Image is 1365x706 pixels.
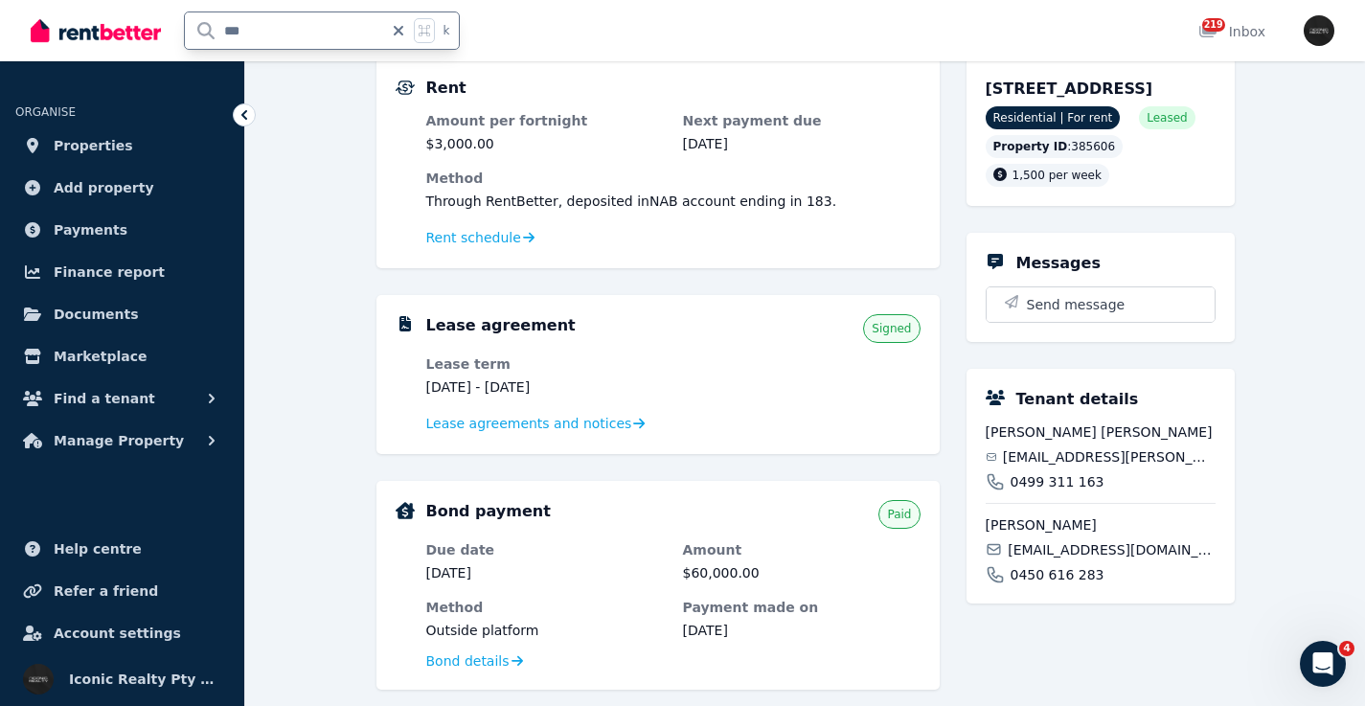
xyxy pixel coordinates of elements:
a: Marketplace [15,337,229,376]
h5: Bond payment [426,500,551,523]
div: Inbox [1198,22,1265,41]
span: ORGANISE [15,105,76,119]
a: Lease agreements and notices [426,414,646,433]
span: Lease agreements and notices [426,414,632,433]
span: Through RentBetter , deposited in NAB account ending in 183 . [426,194,837,209]
dd: [DATE] [426,563,664,582]
span: Leased [1147,110,1187,125]
a: Finance report [15,253,229,291]
span: Finance report [54,261,165,284]
dd: $60,000.00 [683,563,921,582]
span: 219 [1202,18,1225,32]
span: Add property [54,176,154,199]
span: Properties [54,134,133,157]
span: Iconic Realty Pty Ltd [69,668,221,691]
a: Documents [15,295,229,333]
a: Add property [15,169,229,207]
img: Rental Payments [396,80,415,95]
span: [EMAIL_ADDRESS][DOMAIN_NAME] [1008,540,1215,559]
a: Bond details [426,651,523,671]
span: Payments [54,218,127,241]
button: Manage Property [15,421,229,460]
span: Manage Property [54,429,184,452]
iframe: Intercom live chat [1300,641,1346,687]
span: Bond details [426,651,510,671]
dt: Due date [426,540,664,559]
dt: Method [426,169,921,188]
span: 0499 311 163 [1011,472,1104,491]
a: Help centre [15,530,229,568]
img: Iconic Realty Pty Ltd [23,664,54,695]
span: Send message [1027,295,1126,314]
dd: $3,000.00 [426,134,664,153]
span: Rent schedule [426,228,521,247]
button: Find a tenant [15,379,229,418]
span: Help centre [54,537,142,560]
h5: Messages [1016,252,1101,275]
a: Properties [15,126,229,165]
dt: Amount per fortnight [426,111,664,130]
dt: Payment made on [683,598,921,617]
span: Account settings [54,622,181,645]
h5: Rent [426,77,466,100]
h5: Lease agreement [426,314,576,337]
span: 1,500 per week [1012,169,1102,182]
span: [STREET_ADDRESS] [986,80,1153,98]
img: RentBetter [31,16,161,45]
a: Payments [15,211,229,249]
dd: [DATE] [683,621,921,640]
span: Documents [54,303,139,326]
a: Account settings [15,614,229,652]
span: Refer a friend [54,580,158,603]
span: 0450 616 283 [1011,565,1104,584]
span: Paid [887,507,911,522]
a: Rent schedule [426,228,535,247]
span: [PERSON_NAME] [986,515,1216,535]
dt: Next payment due [683,111,921,130]
dd: Outside platform [426,621,664,640]
span: Signed [872,321,911,336]
a: Refer a friend [15,572,229,610]
span: k [443,23,449,38]
span: 4 [1339,641,1354,656]
span: Marketplace [54,345,147,368]
button: Send message [987,287,1215,322]
h5: Tenant details [1016,388,1139,411]
dt: Amount [683,540,921,559]
dd: [DATE] [683,134,921,153]
dt: Method [426,598,664,617]
img: Bond Details [396,502,415,519]
span: [EMAIL_ADDRESS][PERSON_NAME][DOMAIN_NAME] [1003,447,1216,467]
span: [PERSON_NAME] [PERSON_NAME] [986,422,1216,442]
img: Iconic Realty Pty Ltd [1304,15,1334,46]
span: Property ID [993,139,1068,154]
span: Residential | For rent [986,106,1121,129]
div: : 385606 [986,135,1124,158]
dt: Lease term [426,354,664,374]
dd: [DATE] - [DATE] [426,377,664,397]
span: Find a tenant [54,387,155,410]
